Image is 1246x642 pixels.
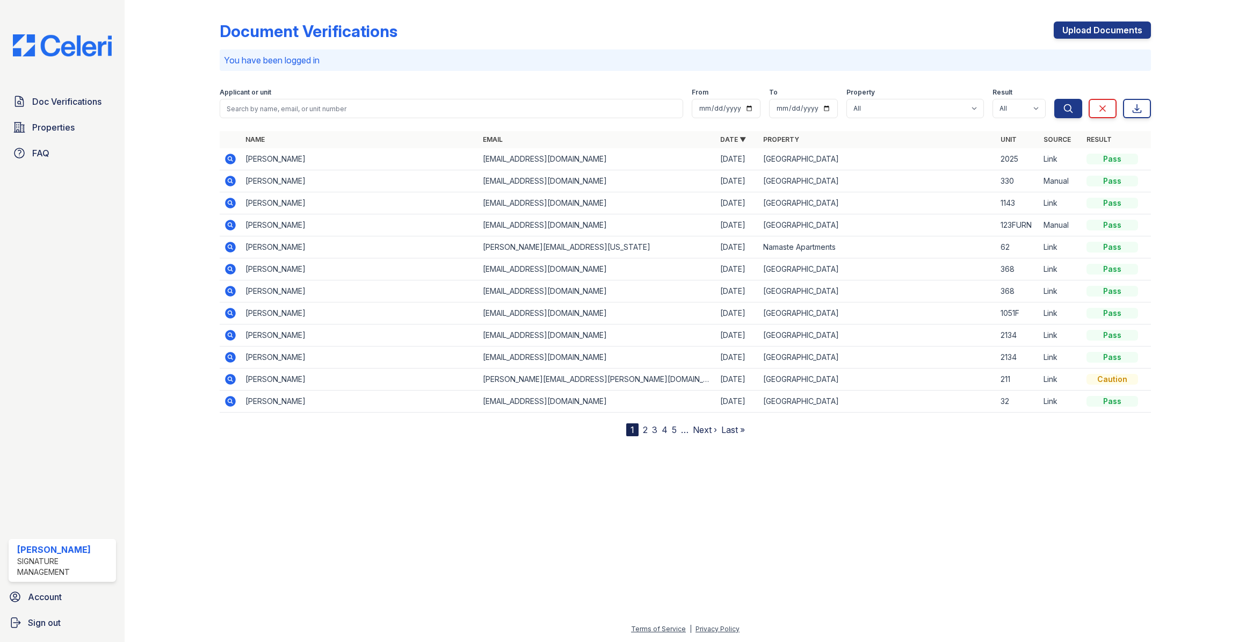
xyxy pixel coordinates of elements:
[996,391,1039,413] td: 32
[716,302,759,324] td: [DATE]
[763,135,799,143] a: Property
[626,423,639,436] div: 1
[479,347,716,369] td: [EMAIL_ADDRESS][DOMAIN_NAME]
[1086,198,1138,208] div: Pass
[1086,374,1138,385] div: Caution
[241,192,479,214] td: [PERSON_NAME]
[241,258,479,280] td: [PERSON_NAME]
[996,324,1039,347] td: 2134
[17,543,112,556] div: [PERSON_NAME]
[759,280,996,302] td: [GEOGRAPHIC_DATA]
[1086,176,1138,186] div: Pass
[993,88,1012,97] label: Result
[1039,258,1082,280] td: Link
[479,258,716,280] td: [EMAIL_ADDRESS][DOMAIN_NAME]
[245,135,265,143] a: Name
[241,347,479,369] td: [PERSON_NAME]
[1039,280,1082,302] td: Link
[759,391,996,413] td: [GEOGRAPHIC_DATA]
[1086,264,1138,275] div: Pass
[9,142,116,164] a: FAQ
[479,280,716,302] td: [EMAIL_ADDRESS][DOMAIN_NAME]
[693,424,717,435] a: Next ›
[241,280,479,302] td: [PERSON_NAME]
[479,391,716,413] td: [EMAIL_ADDRESS][DOMAIN_NAME]
[241,214,479,236] td: [PERSON_NAME]
[4,34,120,56] img: CE_Logo_Blue-a8612792a0a2168367f1c8372b55b34899dd931a85d93a1a3d3e32e68fde9ad4.png
[17,556,112,578] div: Signature Management
[996,369,1039,391] td: 211
[241,324,479,347] td: [PERSON_NAME]
[1086,135,1112,143] a: Result
[996,170,1039,192] td: 330
[241,302,479,324] td: [PERSON_NAME]
[1054,21,1151,39] a: Upload Documents
[1086,352,1138,363] div: Pass
[721,424,745,435] a: Last »
[759,170,996,192] td: [GEOGRAPHIC_DATA]
[32,95,102,108] span: Doc Verifications
[692,88,708,97] label: From
[996,258,1039,280] td: 368
[224,54,1147,67] p: You have been logged in
[241,391,479,413] td: [PERSON_NAME]
[759,192,996,214] td: [GEOGRAPHIC_DATA]
[9,91,116,112] a: Doc Verifications
[759,214,996,236] td: [GEOGRAPHIC_DATA]
[32,121,75,134] span: Properties
[769,88,778,97] label: To
[32,147,49,160] span: FAQ
[1086,242,1138,253] div: Pass
[631,625,686,633] a: Terms of Service
[759,258,996,280] td: [GEOGRAPHIC_DATA]
[241,369,479,391] td: [PERSON_NAME]
[759,302,996,324] td: [GEOGRAPHIC_DATA]
[716,214,759,236] td: [DATE]
[1039,148,1082,170] td: Link
[996,148,1039,170] td: 2025
[716,280,759,302] td: [DATE]
[220,21,397,41] div: Document Verifications
[716,324,759,347] td: [DATE]
[1086,330,1138,341] div: Pass
[996,214,1039,236] td: 123FURN
[1086,220,1138,230] div: Pass
[996,302,1039,324] td: 1051F
[220,99,684,118] input: Search by name, email, or unit number
[479,236,716,258] td: [PERSON_NAME][EMAIL_ADDRESS][US_STATE]
[1039,214,1082,236] td: Manual
[716,258,759,280] td: [DATE]
[1039,347,1082,369] td: Link
[1086,308,1138,319] div: Pass
[759,148,996,170] td: [GEOGRAPHIC_DATA]
[1039,302,1082,324] td: Link
[4,586,120,608] a: Account
[672,424,677,435] a: 5
[28,590,62,603] span: Account
[479,214,716,236] td: [EMAIL_ADDRESS][DOMAIN_NAME]
[479,148,716,170] td: [EMAIL_ADDRESS][DOMAIN_NAME]
[9,117,116,138] a: Properties
[652,424,657,435] a: 3
[716,170,759,192] td: [DATE]
[681,423,689,436] span: …
[690,625,692,633] div: |
[1001,135,1017,143] a: Unit
[479,324,716,347] td: [EMAIL_ADDRESS][DOMAIN_NAME]
[479,170,716,192] td: [EMAIL_ADDRESS][DOMAIN_NAME]
[996,347,1039,369] td: 2134
[759,236,996,258] td: Namaste Apartments
[220,88,271,97] label: Applicant or unit
[716,192,759,214] td: [DATE]
[716,391,759,413] td: [DATE]
[1039,170,1082,192] td: Manual
[716,369,759,391] td: [DATE]
[4,612,120,633] a: Sign out
[1039,391,1082,413] td: Link
[720,135,746,143] a: Date ▼
[1039,324,1082,347] td: Link
[241,236,479,258] td: [PERSON_NAME]
[759,347,996,369] td: [GEOGRAPHIC_DATA]
[716,347,759,369] td: [DATE]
